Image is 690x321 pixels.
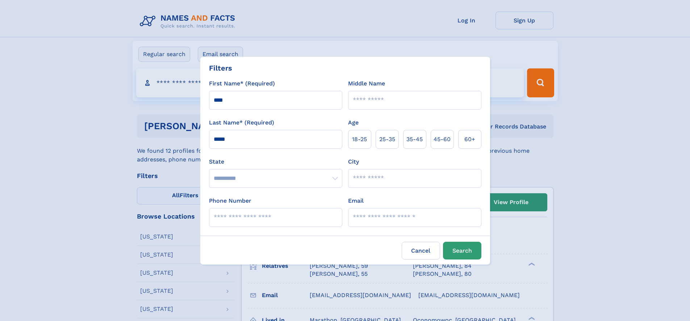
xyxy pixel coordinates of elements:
label: State [209,157,342,166]
span: 60+ [464,135,475,144]
label: Middle Name [348,79,385,88]
span: 25‑35 [379,135,395,144]
label: First Name* (Required) [209,79,275,88]
button: Search [443,242,481,259]
label: Cancel [402,242,440,259]
label: Phone Number [209,197,251,205]
span: 18‑25 [352,135,367,144]
label: Age [348,118,359,127]
label: City [348,157,359,166]
span: 35‑45 [406,135,423,144]
span: 45‑60 [434,135,451,144]
label: Last Name* (Required) [209,118,274,127]
label: Email [348,197,364,205]
div: Filters [209,63,232,73]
